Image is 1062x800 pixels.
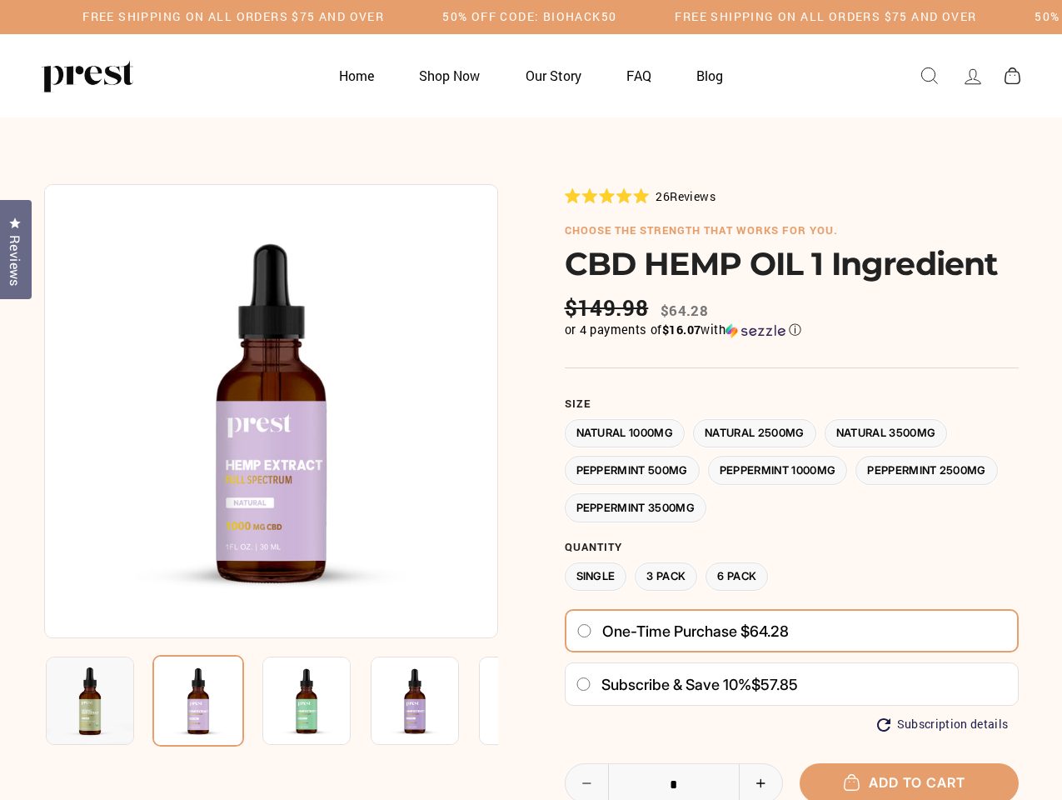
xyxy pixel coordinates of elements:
span: $16.07 [662,322,701,337]
span: $57.85 [751,676,798,693]
span: Add to cart [852,774,965,791]
label: Natural 2500MG [693,419,816,448]
img: CBD HEMP OIL 1 Ingredient [479,657,567,745]
span: Subscription details [897,717,1009,732]
img: CBD HEMP OIL 1 Ingredient [262,657,351,745]
label: Peppermint 3500MG [565,493,707,522]
a: Our Story [505,59,602,92]
label: Peppermint 2500MG [855,456,998,485]
label: Quantity [565,541,1019,554]
button: Subscription details [877,717,1009,732]
label: Natural 3500MG [825,419,948,448]
label: Peppermint 500MG [565,456,700,485]
label: 6 Pack [706,562,768,592]
h5: Free Shipping on all orders $75 and over [675,10,976,24]
label: Size [565,397,1019,411]
label: 3 Pack [635,562,697,592]
input: One-time purchase $64.28 [576,624,592,637]
span: Reviews [4,235,26,287]
a: Home [318,59,395,92]
span: Subscribe & save 10% [601,676,751,693]
span: Reviews [670,188,715,204]
img: CBD HEMP OIL 1 Ingredient [152,655,244,747]
a: Blog [676,59,744,92]
h1: CBD HEMP OIL 1 Ingredient [565,245,1019,282]
span: 26 [656,188,670,204]
h6: choose the strength that works for you. [565,224,1019,237]
label: Peppermint 1000MG [708,456,848,485]
label: Natural 1000MG [565,419,686,448]
h5: 50% OFF CODE: BIOHACK50 [442,10,616,24]
a: FAQ [606,59,672,92]
img: CBD HEMP OIL 1 Ingredient [371,657,459,745]
div: 26Reviews [565,187,715,205]
img: Sezzle [725,323,785,338]
div: or 4 payments of with [565,322,1019,338]
img: PREST ORGANICS [42,59,133,92]
span: One-time purchase $64.28 [602,622,789,641]
input: Subscribe & save 10%$57.85 [576,677,591,691]
a: Shop Now [398,59,501,92]
ul: Primary [318,59,745,92]
img: CBD HEMP OIL 1 Ingredient [46,657,134,745]
img: CBD HEMP OIL 1 Ingredient [44,184,498,638]
div: or 4 payments of$16.07withSezzle Click to learn more about Sezzle [565,322,1019,338]
h5: Free Shipping on all orders $75 and over [82,10,384,24]
span: $64.28 [661,301,708,320]
label: Single [565,562,627,592]
span: $149.98 [565,295,653,321]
